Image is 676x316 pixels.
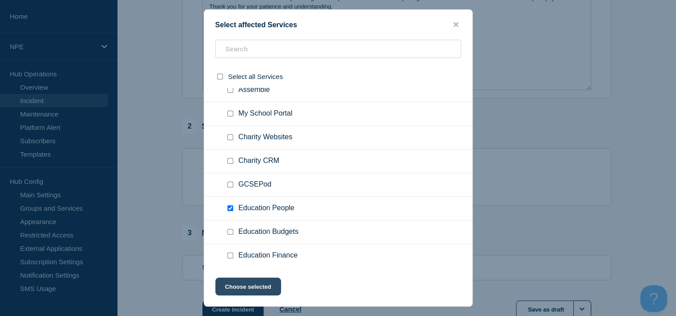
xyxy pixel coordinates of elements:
input: GCSEPod checkbox [227,182,233,187]
input: Charity CRM checkbox [227,158,233,164]
input: Education Budgets checkbox [227,229,233,235]
input: Search [215,40,461,58]
span: Charity Websites [239,133,293,142]
input: select all checkbox [217,74,223,79]
input: Education Finance checkbox [227,253,233,258]
input: Assemble checkbox [227,87,233,93]
input: Education People checkbox [227,205,233,211]
span: Select all Services [228,73,283,80]
input: Charity Websites checkbox [227,134,233,140]
span: Education People [239,204,294,213]
span: GCSEPod [239,180,272,189]
div: Select affected Services [204,21,472,29]
span: Education Finance [239,251,298,260]
span: My School Portal [239,109,293,118]
span: Assemble [239,86,270,95]
button: close button [451,21,461,29]
span: Charity CRM [239,157,280,166]
button: Choose selected [215,278,281,295]
input: My School Portal checkbox [227,111,233,116]
span: Education Budgets [239,228,298,237]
